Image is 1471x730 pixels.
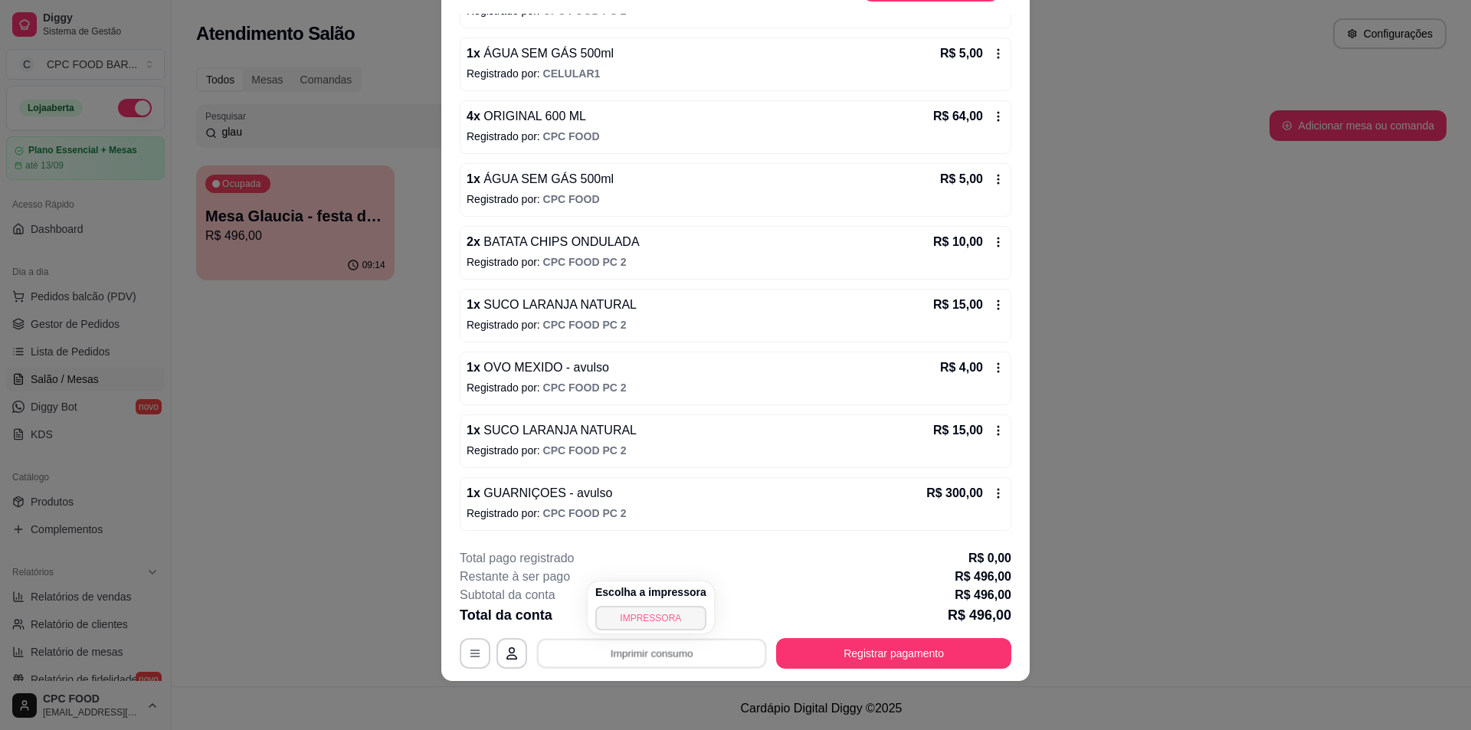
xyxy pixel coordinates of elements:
span: CPC FOOD [543,130,600,142]
p: R$ 496,00 [955,586,1011,604]
p: Registrado por: [467,192,1004,207]
h4: Escolha a impressora [595,584,706,600]
p: 2 x [467,233,640,251]
span: CPC FOOD PC 2 [543,507,627,519]
span: CPC FOOD PC 2 [543,256,627,268]
p: 1 x [467,296,637,314]
p: 1 x [467,421,637,440]
span: SUCO LARANJA NATURAL [480,424,637,437]
p: R$ 15,00 [933,421,983,440]
p: 1 x [467,484,612,502]
p: Total da conta [460,604,552,626]
p: R$ 10,00 [933,233,983,251]
p: Registrado por: [467,129,1004,144]
span: ORIGINAL 600 ML [480,110,586,123]
p: Registrado por: [467,317,1004,332]
p: R$ 496,00 [955,568,1011,586]
span: CPC FOOD PC 2 [543,444,627,457]
button: Imprimir consumo [537,639,767,669]
p: Subtotal da conta [460,586,555,604]
span: CELULAR1 [543,67,601,80]
p: Registrado por: [467,254,1004,270]
span: ÁGUA SEM GÁS 500ml [480,172,614,185]
p: R$ 5,00 [940,170,983,188]
p: Registrado por: [467,380,1004,395]
p: Registrado por: [467,66,1004,81]
span: CPC FOOD PC 2 [543,5,627,17]
p: R$ 4,00 [940,358,983,377]
p: R$ 300,00 [926,484,983,502]
p: R$ 15,00 [933,296,983,314]
span: CPC FOOD PC 2 [543,319,627,331]
p: Registrado por: [467,443,1004,458]
p: R$ 0,00 [968,549,1011,568]
p: Total pago registrado [460,549,574,568]
span: OVO MEXIDO - avulso [480,361,609,374]
button: IMPRESSORA [595,606,706,630]
span: ÁGUA SEM GÁS 500ml [480,47,614,60]
span: BATATA CHIPS ONDULADA [480,235,640,248]
p: R$ 496,00 [948,604,1011,626]
p: Registrado por: [467,506,1004,521]
span: SUCO LARANJA NATURAL [480,298,637,311]
span: CPC FOOD PC 2 [543,381,627,394]
p: R$ 64,00 [933,107,983,126]
p: Restante à ser pago [460,568,570,586]
p: 4 x [467,107,586,126]
p: 1 x [467,358,609,377]
span: CPC FOOD [543,193,600,205]
span: GUARNIÇOES - avulso [480,486,613,499]
p: 1 x [467,170,614,188]
p: R$ 5,00 [940,44,983,63]
p: 1 x [467,44,614,63]
button: Registrar pagamento [776,638,1011,669]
